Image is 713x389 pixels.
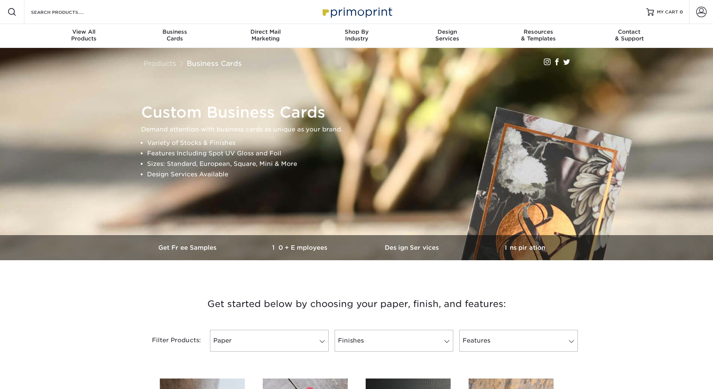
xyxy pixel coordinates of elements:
li: Sizes: Standard, European, Square, Mini & More [147,159,579,169]
div: Products [39,28,130,42]
h3: Design Services [357,244,469,251]
input: SEARCH PRODUCTS..... [30,7,103,16]
span: 0 [680,9,683,15]
img: Primoprint [319,4,394,20]
a: Paper [210,330,329,352]
a: Business Cards [187,59,242,67]
a: DesignServices [402,24,493,48]
span: Shop By [311,28,402,35]
a: Direct MailMarketing [220,24,311,48]
h3: Get Free Samples [132,244,244,251]
h1: Custom Business Cards [141,103,579,121]
span: Contact [584,28,675,35]
a: Resources& Templates [493,24,584,48]
a: Inspiration [469,235,581,260]
a: Shop ByIndustry [311,24,402,48]
div: & Templates [493,28,584,42]
a: Contact& Support [584,24,675,48]
span: Resources [493,28,584,35]
div: Filter Products: [132,330,207,352]
span: View All [39,28,130,35]
div: Marketing [220,28,311,42]
div: Services [402,28,493,42]
li: Variety of Stocks & Finishes [147,138,579,148]
h3: 10+ Employees [244,244,357,251]
a: Features [459,330,578,352]
a: Design Services [357,235,469,260]
span: MY CART [657,9,678,15]
li: Features Including Spot UV Gloss and Foil [147,148,579,159]
a: Get Free Samples [132,235,244,260]
span: Design [402,28,493,35]
div: Industry [311,28,402,42]
p: Demand attention with business cards as unique as your brand. [141,124,579,135]
a: BusinessCards [129,24,220,48]
span: Direct Mail [220,28,311,35]
a: Products [143,59,176,67]
li: Design Services Available [147,169,579,180]
h3: Get started below by choosing your paper, finish, and features: [138,287,576,321]
a: Finishes [335,330,453,352]
div: Cards [129,28,220,42]
a: 10+ Employees [244,235,357,260]
h3: Inspiration [469,244,581,251]
a: View AllProducts [39,24,130,48]
span: Business [129,28,220,35]
div: & Support [584,28,675,42]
